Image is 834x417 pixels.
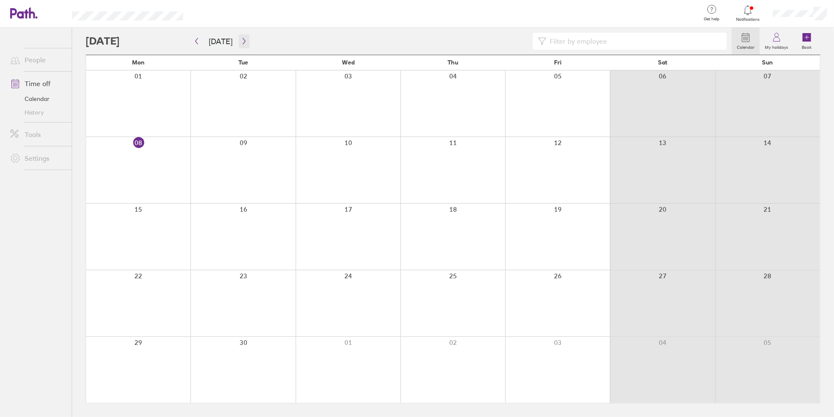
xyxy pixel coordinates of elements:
a: Calendar [3,92,72,106]
span: Thu [448,59,458,66]
span: Notifications [734,17,762,22]
label: Calendar [732,42,760,50]
span: Sat [658,59,667,66]
label: My holidays [760,42,793,50]
span: Get help [698,17,726,22]
span: Fri [554,59,562,66]
span: Sun [762,59,773,66]
a: Calendar [732,28,760,55]
span: Wed [342,59,355,66]
input: Filter by employee [546,33,722,49]
a: People [3,51,72,68]
a: My holidays [760,28,793,55]
span: Mon [132,59,145,66]
a: Time off [3,75,72,92]
a: Tools [3,126,72,143]
label: Book [797,42,817,50]
a: Settings [3,150,72,167]
span: Tue [238,59,248,66]
a: Notifications [734,4,762,22]
button: [DATE] [202,34,239,48]
a: History [3,106,72,119]
a: Book [793,28,820,55]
